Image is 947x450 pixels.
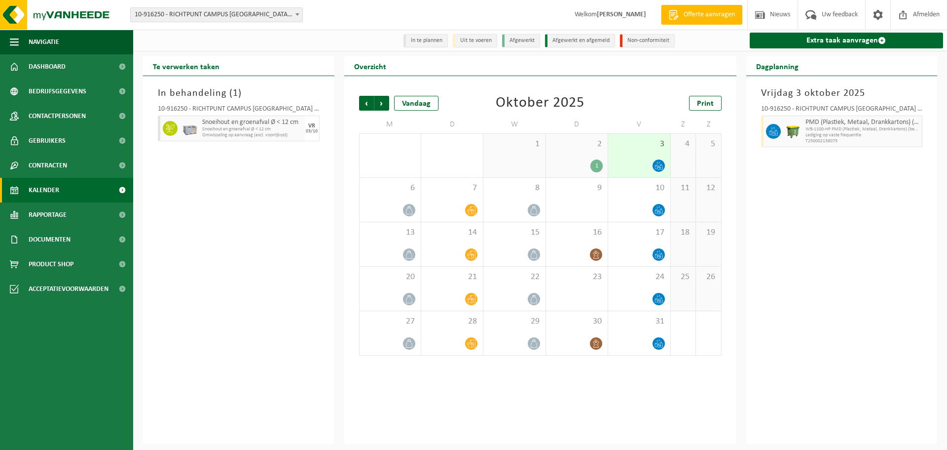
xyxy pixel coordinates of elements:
[488,139,540,150] span: 1
[143,56,229,76] h2: Te verwerken taken
[701,272,716,283] span: 26
[496,96,584,111] div: Oktober 2025
[613,316,665,327] span: 31
[359,116,421,133] td: M
[502,34,540,47] li: Afgewerkt
[394,96,438,111] div: Vandaag
[746,56,808,76] h2: Dagplanning
[29,227,71,252] span: Documenten
[590,160,603,172] div: 1
[597,11,646,18] strong: [PERSON_NAME]
[29,30,59,54] span: Navigatie
[551,183,603,194] span: 9
[29,178,59,203] span: Kalender
[701,139,716,150] span: 5
[202,119,302,126] span: Snoeihout en groenafval Ø < 12 cm
[551,227,603,238] span: 16
[805,119,920,126] span: PMD (Plastiek, Metaal, Drankkartons) (bedrijven)
[403,34,448,47] li: In te plannen
[488,316,540,327] span: 29
[130,7,303,22] span: 10-916250 - RICHTPUNT CAMPUS GENT OPHAALPUNT 1 - ABDIS 1 - GENT
[453,34,497,47] li: Uit te voeren
[344,56,396,76] h2: Overzicht
[202,126,302,132] span: Snoeihout en groenafval Ø < 12 cm
[676,139,691,150] span: 4
[29,54,66,79] span: Dashboard
[202,132,302,138] span: Omwisseling op aanvraag (excl. voorrijkost)
[29,277,109,301] span: Acceptatievoorwaarden
[696,116,721,133] td: Z
[488,183,540,194] span: 8
[158,86,320,101] h3: In behandeling ( )
[131,8,302,22] span: 10-916250 - RICHTPUNT CAMPUS GENT OPHAALPUNT 1 - ABDIS 1 - GENT
[359,96,374,111] span: Vorige
[701,227,716,238] span: 19
[426,227,478,238] span: 14
[676,272,691,283] span: 25
[805,138,920,144] span: T250002138075
[29,203,67,227] span: Rapportage
[364,316,416,327] span: 27
[233,88,238,98] span: 1
[421,116,483,133] td: D
[701,183,716,194] span: 12
[786,124,801,139] img: WB-1100-HPE-GN-51
[158,106,320,116] div: 10-916250 - RICHTPUNT CAMPUS [GEOGRAPHIC_DATA] OPHAALPUNT 1 - [GEOGRAPHIC_DATA] 1 - [GEOGRAPHIC_D...
[29,153,67,178] span: Contracten
[488,272,540,283] span: 22
[608,116,670,133] td: V
[761,86,923,101] h3: Vrijdag 3 oktober 2025
[761,106,923,116] div: 10-916250 - RICHTPUNT CAMPUS [GEOGRAPHIC_DATA] OPHAALPUNT 1 - [GEOGRAPHIC_DATA] 1 - [GEOGRAPHIC_D...
[671,116,696,133] td: Z
[483,116,546,133] td: W
[661,5,742,25] a: Offerte aanvragen
[182,121,197,136] img: PB-LB-0680-HPE-GY-01
[551,272,603,283] span: 23
[551,139,603,150] span: 2
[613,272,665,283] span: 24
[29,128,66,153] span: Gebruikers
[426,183,478,194] span: 7
[545,34,615,47] li: Afgewerkt en afgemeld
[805,132,920,138] span: Lediging op vaste frequentie
[620,34,675,47] li: Non-conformiteit
[613,139,665,150] span: 3
[681,10,737,20] span: Offerte aanvragen
[689,96,722,111] a: Print
[364,272,416,283] span: 20
[29,79,86,104] span: Bedrijfsgegevens
[546,116,608,133] td: D
[676,183,691,194] span: 11
[364,227,416,238] span: 13
[306,129,318,134] div: 03/10
[805,126,920,132] span: WB-1100-HP PMD (Plastiek, Metaal, Drankkartons) (bedrijven)
[29,104,86,128] span: Contactpersonen
[613,183,665,194] span: 10
[676,227,691,238] span: 18
[551,316,603,327] span: 30
[613,227,665,238] span: 17
[488,227,540,238] span: 15
[29,252,73,277] span: Product Shop
[426,272,478,283] span: 21
[697,100,714,108] span: Print
[750,33,944,48] a: Extra taak aanvragen
[426,316,478,327] span: 28
[364,183,416,194] span: 6
[308,123,315,129] div: VR
[374,96,389,111] span: Volgende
